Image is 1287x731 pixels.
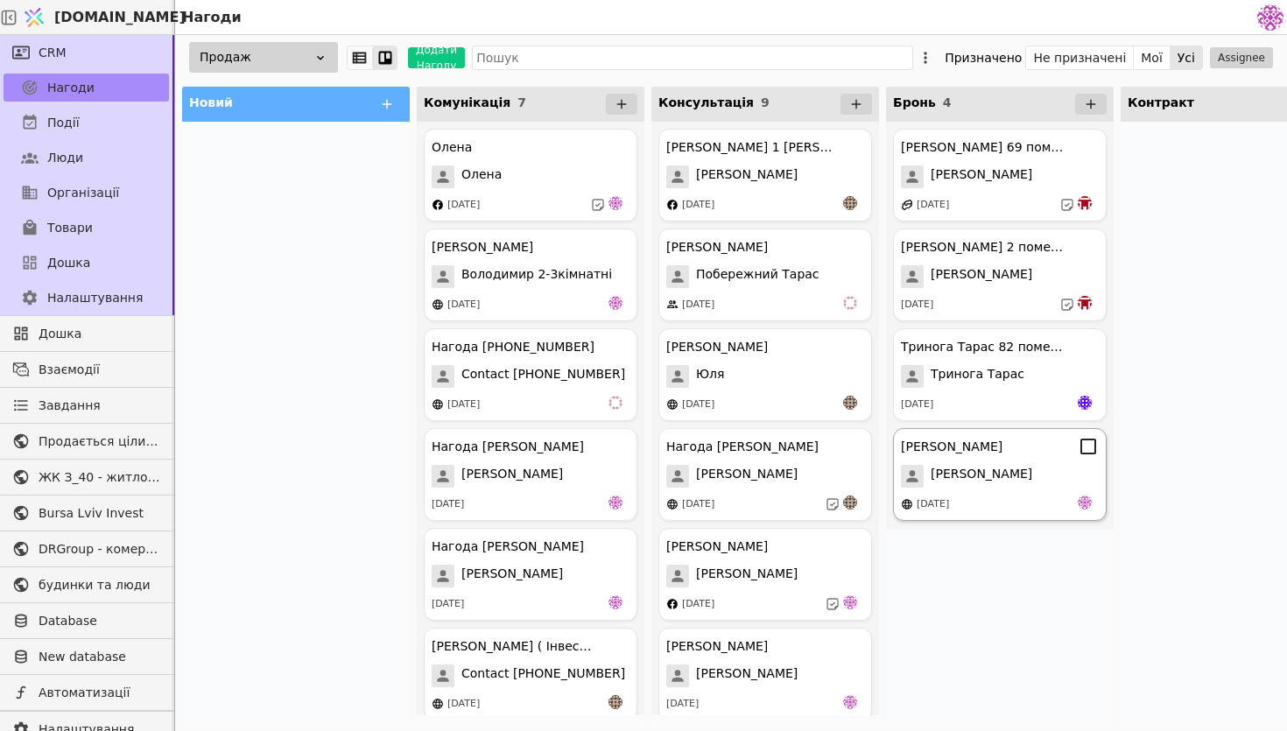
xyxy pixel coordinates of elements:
div: [PERSON_NAME] [666,538,768,556]
a: Організації [4,179,169,207]
img: an [843,496,857,510]
img: affiliate-program.svg [901,199,913,211]
div: [PERSON_NAME] 1 [PERSON_NAME][PERSON_NAME][DATE]an [658,129,872,221]
div: ОленаОлена[DATE]de [424,129,637,221]
img: de [843,695,857,709]
img: people.svg [666,299,679,311]
span: [DOMAIN_NAME] [54,7,186,28]
span: Консультація [658,95,754,109]
div: [DATE] [682,198,714,213]
a: Події [4,109,169,137]
span: Новий [189,95,233,109]
span: Бронь [893,95,936,109]
div: [PERSON_NAME]Побережний Тарас[DATE]vi [658,228,872,321]
img: 137b5da8a4f5046b86490006a8dec47a [1257,4,1283,31]
div: Нагода [PHONE_NUMBER]Contact [PHONE_NUMBER][DATE]vi [424,328,637,421]
img: de [608,496,622,510]
img: de [608,595,622,609]
span: [PERSON_NAME] [461,565,563,587]
span: Володимир 2-3кімнатні [461,265,612,288]
div: [DATE] [682,497,714,512]
a: Товари [4,214,169,242]
img: vi [843,296,857,310]
a: будинки та люди [4,571,169,599]
img: an [843,396,857,410]
div: [PERSON_NAME] [666,637,768,656]
span: CRM [39,44,67,62]
span: Продається цілий будинок [PERSON_NAME] нерухомість [39,432,160,451]
div: [DATE] [666,697,699,712]
div: [PERSON_NAME] [666,338,768,356]
span: Contact [PHONE_NUMBER] [461,664,625,687]
img: an [608,695,622,709]
button: Усі [1171,46,1202,70]
span: ЖК З_40 - житлова та комерційна нерухомість класу Преміум [39,468,160,487]
div: [DATE] [447,198,480,213]
span: 9 [761,95,770,109]
div: [PERSON_NAME]Володимир 2-3кімнатні[DATE]de [424,228,637,321]
div: [PERSON_NAME] ( Інвестиція ) [432,637,598,656]
div: [DATE] [901,298,933,313]
div: [DATE] [447,397,480,412]
div: Нагода [PERSON_NAME] [432,438,584,456]
span: Побережний Тарас [696,265,819,288]
div: Нагода [PHONE_NUMBER] [432,338,594,356]
div: [DATE] [432,597,464,612]
button: Додати Нагоду [408,47,465,68]
a: Database [4,607,169,635]
a: Автоматизації [4,678,169,706]
div: [PERSON_NAME] [432,238,533,257]
span: Нагоди [47,79,95,97]
div: Нагода [PERSON_NAME] [666,438,819,456]
div: [PERSON_NAME] 1 [PERSON_NAME] [666,138,833,157]
a: Завдання [4,391,169,419]
div: Олена [432,138,472,157]
span: Люди [47,149,83,167]
img: bo [1078,296,1092,310]
a: Люди [4,144,169,172]
span: Юля [696,365,724,388]
div: [DATE] [682,597,714,612]
span: Тринога Тарас [931,365,1024,388]
button: Не призначені [1026,46,1134,70]
div: [PERSON_NAME][PERSON_NAME][DATE]de [658,628,872,720]
a: New database [4,643,169,671]
div: [DATE] [447,298,480,313]
img: Logo [21,1,47,34]
span: Контракт [1128,95,1194,109]
img: online-store.svg [432,299,444,311]
img: facebook.svg [666,598,679,610]
div: [PERSON_NAME][PERSON_NAME][DATE]de [893,428,1107,521]
img: de [1078,496,1092,510]
span: будинки та люди [39,576,160,594]
img: online-store.svg [666,498,679,510]
span: Database [39,612,160,630]
img: facebook.svg [432,199,444,211]
a: Взаємодії [4,355,169,383]
span: Олена [461,165,502,188]
span: DRGroup - комерційна нерухоомість [39,540,160,559]
span: [PERSON_NAME] [931,265,1032,288]
img: de [843,595,857,609]
div: Нагода [PERSON_NAME][PERSON_NAME][DATE]de [424,528,637,621]
div: [PERSON_NAME]Юля[DATE]an [658,328,872,421]
div: [DATE] [682,397,714,412]
div: Нагода [PERSON_NAME] [432,538,584,556]
img: an [843,196,857,210]
div: [DATE] [432,497,464,512]
a: Налаштування [4,284,169,312]
div: Призначено [945,46,1022,70]
button: Мої [1134,46,1171,70]
span: Комунікація [424,95,510,109]
a: Додати Нагоду [397,47,465,68]
a: ЖК З_40 - житлова та комерційна нерухомість класу Преміум [4,463,169,491]
a: DRGroup - комерційна нерухоомість [4,535,169,563]
a: Дошка [4,249,169,277]
div: Тринога Тарас 82 помешканняТринога Тарас[DATE]Яр [893,328,1107,421]
span: [PERSON_NAME] [696,165,798,188]
img: online-store.svg [432,398,444,411]
div: [DATE] [917,198,949,213]
img: online-store.svg [901,498,913,510]
span: [PERSON_NAME] [461,465,563,488]
img: online-store.svg [432,698,444,710]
